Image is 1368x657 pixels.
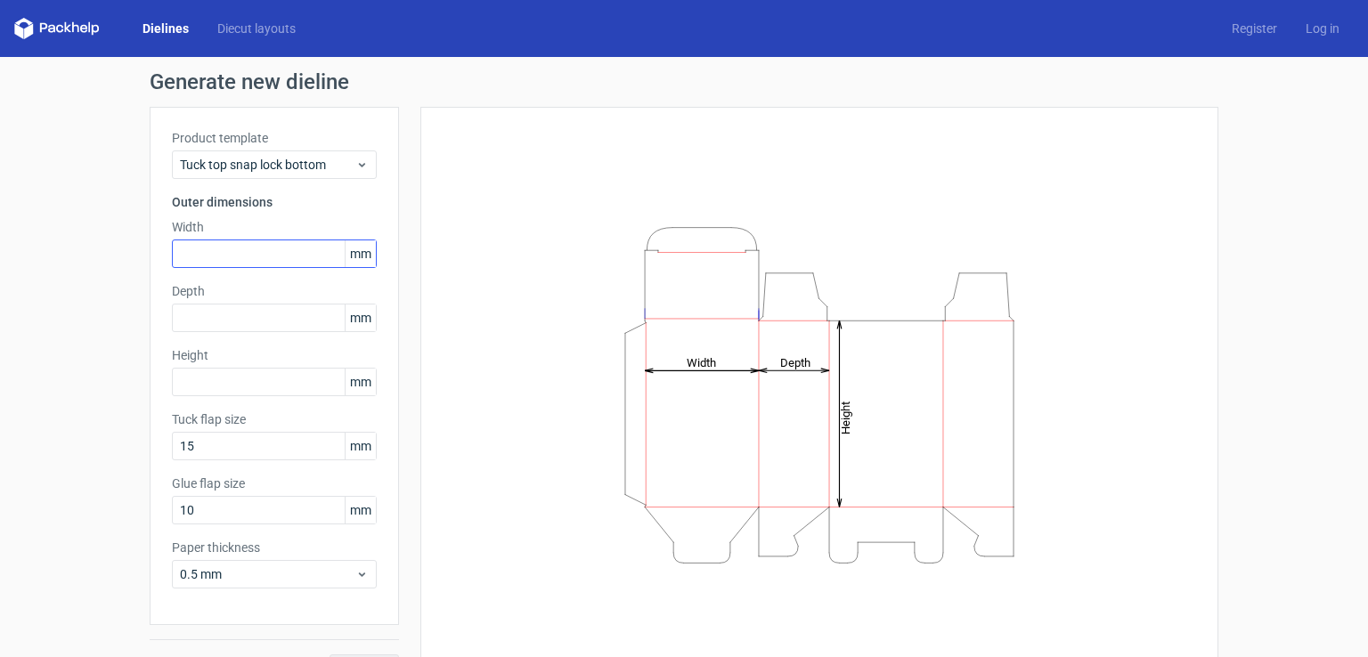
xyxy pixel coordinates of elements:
[780,355,810,369] tspan: Depth
[345,433,376,459] span: mm
[172,539,377,556] label: Paper thickness
[150,71,1218,93] h1: Generate new dieline
[203,20,310,37] a: Diecut layouts
[180,156,355,174] span: Tuck top snap lock bottom
[172,410,377,428] label: Tuck flap size
[128,20,203,37] a: Dielines
[687,355,716,369] tspan: Width
[180,565,355,583] span: 0.5 mm
[839,401,852,434] tspan: Height
[345,497,376,523] span: mm
[345,304,376,331] span: mm
[172,282,377,300] label: Depth
[172,193,377,211] h3: Outer dimensions
[172,218,377,236] label: Width
[1217,20,1291,37] a: Register
[345,240,376,267] span: mm
[172,474,377,492] label: Glue flap size
[172,129,377,147] label: Product template
[172,346,377,364] label: Height
[1291,20,1354,37] a: Log in
[345,369,376,395] span: mm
